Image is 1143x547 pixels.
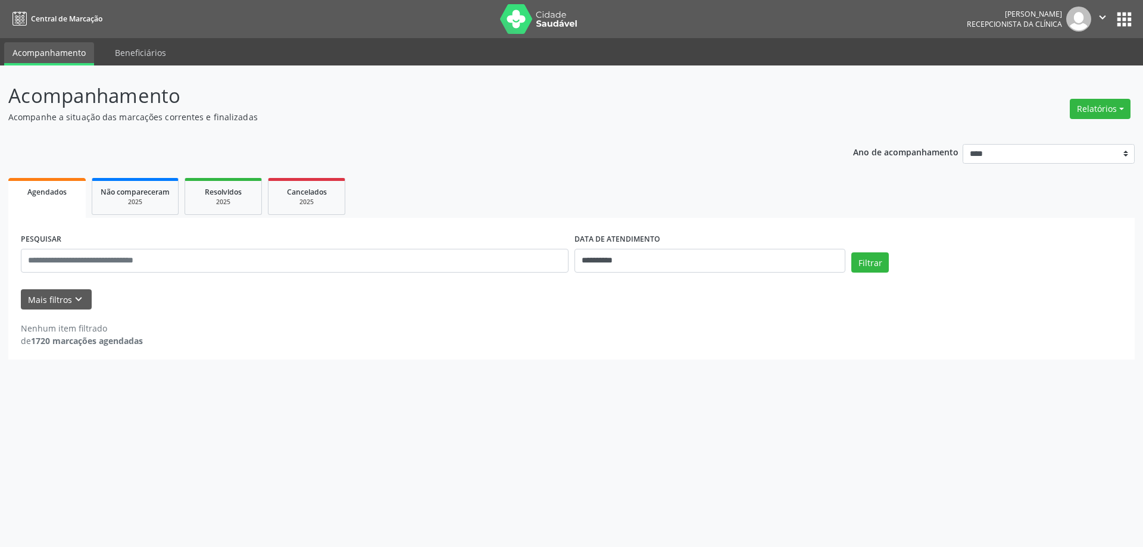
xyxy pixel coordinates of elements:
span: Agendados [27,187,67,197]
label: PESQUISAR [21,230,61,249]
div: 2025 [101,198,170,207]
span: Central de Marcação [31,14,102,24]
p: Acompanhamento [8,81,797,111]
span: Resolvidos [205,187,242,197]
i:  [1096,11,1109,24]
p: Acompanhe a situação das marcações correntes e finalizadas [8,111,797,123]
button: Mais filtroskeyboard_arrow_down [21,289,92,310]
span: Recepcionista da clínica [967,19,1062,29]
div: [PERSON_NAME] [967,9,1062,19]
div: Nenhum item filtrado [21,322,143,335]
strong: 1720 marcações agendadas [31,335,143,346]
label: DATA DE ATENDIMENTO [574,230,660,249]
button: apps [1114,9,1135,30]
button:  [1091,7,1114,32]
div: 2025 [277,198,336,207]
div: 2025 [193,198,253,207]
span: Não compareceram [101,187,170,197]
a: Beneficiários [107,42,174,63]
button: Filtrar [851,252,889,273]
a: Central de Marcação [8,9,102,29]
span: Cancelados [287,187,327,197]
i: keyboard_arrow_down [72,293,85,306]
div: de [21,335,143,347]
img: img [1066,7,1091,32]
p: Ano de acompanhamento [853,144,958,159]
a: Acompanhamento [4,42,94,65]
button: Relatórios [1070,99,1130,119]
